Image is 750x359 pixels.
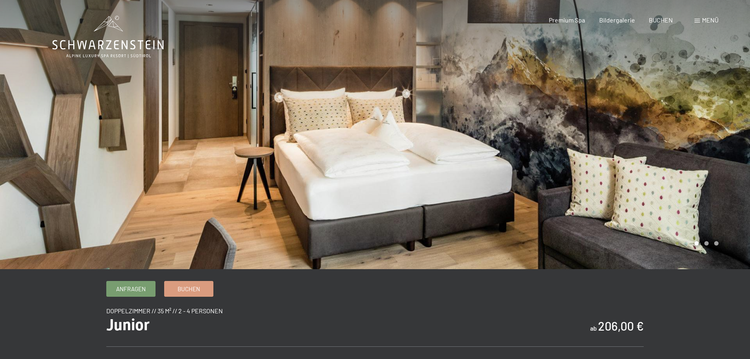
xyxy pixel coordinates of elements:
a: BUCHEN [649,16,673,24]
span: Buchen [178,285,200,293]
b: 206,00 € [598,319,644,333]
span: Anfragen [116,285,146,293]
a: Buchen [165,281,213,296]
a: Bildergalerie [599,16,635,24]
span: ab [590,324,597,332]
span: Doppelzimmer // 35 m² // 2 - 4 Personen [106,307,223,314]
span: Junior [106,316,150,334]
a: Anfragen [107,281,155,296]
span: Menü [702,16,719,24]
a: Premium Spa [549,16,585,24]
